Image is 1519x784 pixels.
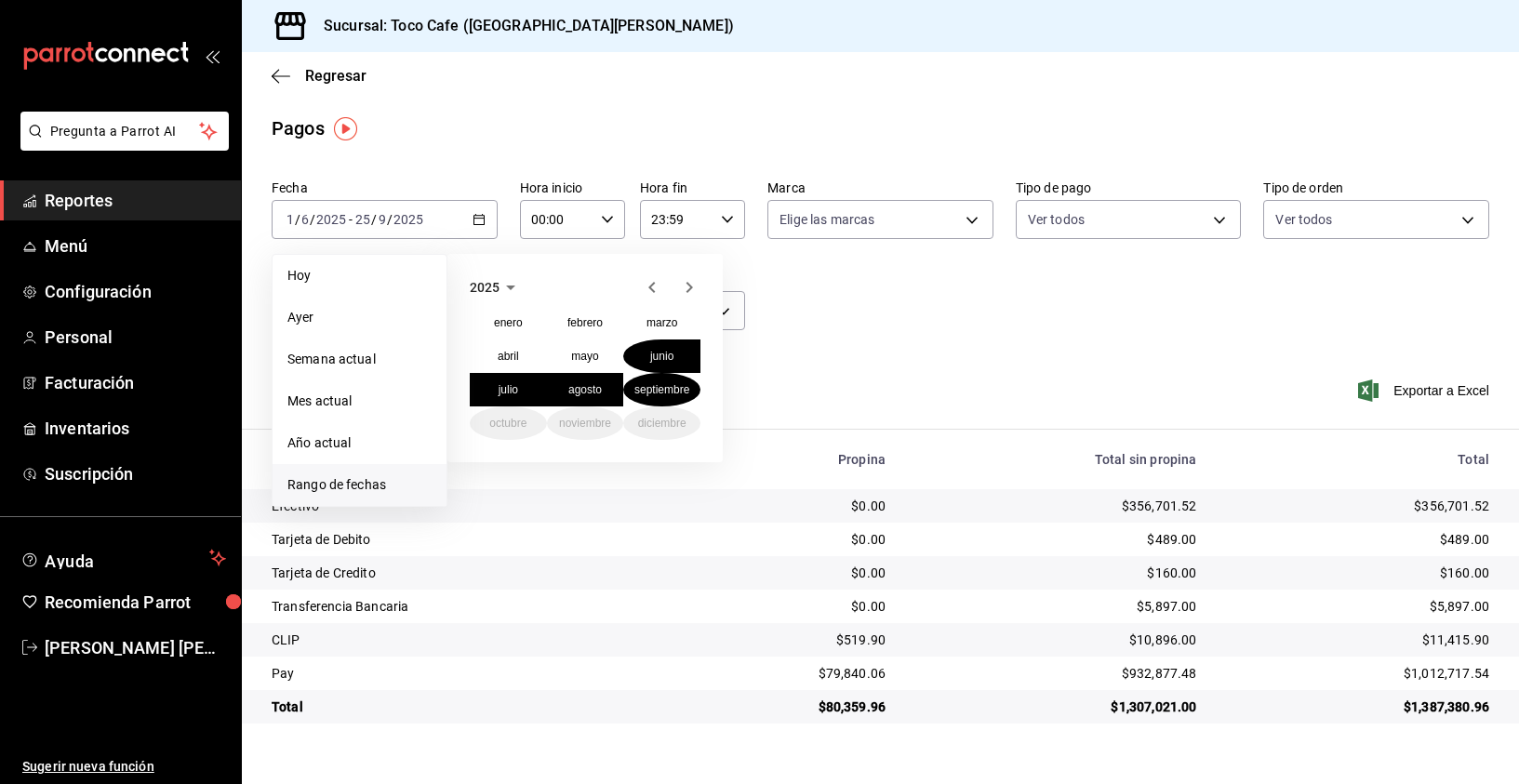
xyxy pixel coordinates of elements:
[686,631,886,649] div: $519.90
[286,212,295,227] input: --
[646,316,677,329] abbr: marzo de 2025
[272,631,656,649] div: CLIP
[309,15,734,37] h3: Sucursal: Toco Cafe ([GEOGRAPHIC_DATA][PERSON_NAME])
[45,370,226,395] span: Facturación
[1226,452,1489,467] div: Total
[470,276,522,299] button: 2025
[287,392,432,411] span: Mes actual
[20,112,229,151] button: Pregunta a Parrot AI
[1226,530,1489,549] div: $489.00
[470,306,547,339] button: enero de 2025
[915,564,1196,582] div: $160.00
[547,373,624,406] button: agosto de 2025
[45,188,226,213] span: Reportes
[1016,181,1242,194] label: Tipo de pago
[50,122,200,141] span: Pregunta a Parrot AI
[489,417,526,430] abbr: octubre de 2025
[623,306,700,339] button: marzo de 2025
[334,117,357,140] img: Tooltip marker
[547,306,624,339] button: febrero de 2025
[45,635,226,660] span: [PERSON_NAME] [PERSON_NAME]
[1226,698,1489,716] div: $1,387,380.96
[547,406,624,440] button: noviembre de 2025
[1263,181,1489,194] label: Tipo de orden
[1226,664,1489,683] div: $1,012,717.54
[686,564,886,582] div: $0.00
[470,339,547,373] button: abril de 2025
[1226,631,1489,649] div: $11,415.90
[272,497,656,515] div: Efectivo
[1028,210,1085,229] span: Ver todos
[686,530,886,549] div: $0.00
[686,664,886,683] div: $79,840.06
[45,547,202,569] span: Ayuda
[634,383,689,396] abbr: septiembre de 2025
[498,350,519,363] abbr: abril de 2025
[567,316,603,329] abbr: febrero de 2025
[915,664,1196,683] div: $932,877.48
[354,212,371,227] input: --
[315,212,347,227] input: ----
[686,698,886,716] div: $80,359.96
[499,383,518,396] abbr: julio de 2025
[272,530,656,549] div: Tarjeta de Debito
[520,181,625,194] label: Hora inicio
[623,373,700,406] button: septiembre de 2025
[915,497,1196,515] div: $356,701.52
[287,308,432,327] span: Ayer
[387,212,393,227] span: /
[371,212,377,227] span: /
[13,135,229,154] a: Pregunta a Parrot AI
[45,590,226,615] span: Recomienda Parrot
[393,212,424,227] input: ----
[915,530,1196,549] div: $489.00
[272,664,656,683] div: Pay
[45,416,226,441] span: Inventarios
[287,350,432,369] span: Semana actual
[295,212,300,227] span: /
[1226,597,1489,616] div: $5,897.00
[470,373,547,406] button: julio de 2025
[45,279,226,304] span: Configuración
[638,417,686,430] abbr: diciembre de 2025
[470,406,547,440] button: octubre de 2025
[623,339,700,373] button: junio de 2025
[287,266,432,286] span: Hoy
[205,48,220,63] button: open_drawer_menu
[1275,210,1332,229] span: Ver todos
[686,597,886,616] div: $0.00
[559,417,611,430] abbr: noviembre de 2025
[470,280,500,295] span: 2025
[272,698,656,716] div: Total
[494,316,523,329] abbr: enero de 2025
[568,383,602,396] abbr: agosto de 2025
[272,597,656,616] div: Transferencia Bancaria
[915,698,1196,716] div: $1,307,021.00
[22,757,226,777] span: Sugerir nueva función
[349,212,353,227] span: -
[272,564,656,582] div: Tarjeta de Credito
[45,325,226,350] span: Personal
[571,350,598,363] abbr: mayo de 2025
[272,181,498,194] label: Fecha
[686,452,886,467] div: Propina
[767,181,993,194] label: Marca
[300,212,310,227] input: --
[1362,379,1489,402] button: Exportar a Excel
[623,406,700,440] button: diciembre de 2025
[547,339,624,373] button: mayo de 2025
[272,67,366,85] button: Regresar
[1226,497,1489,515] div: $356,701.52
[1226,564,1489,582] div: $160.00
[915,597,1196,616] div: $5,897.00
[287,475,432,495] span: Rango de fechas
[779,210,874,229] span: Elige las marcas
[378,212,387,227] input: --
[640,181,745,194] label: Hora fin
[45,233,226,259] span: Menú
[287,433,432,453] span: Año actual
[915,631,1196,649] div: $10,896.00
[650,350,673,363] abbr: junio de 2025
